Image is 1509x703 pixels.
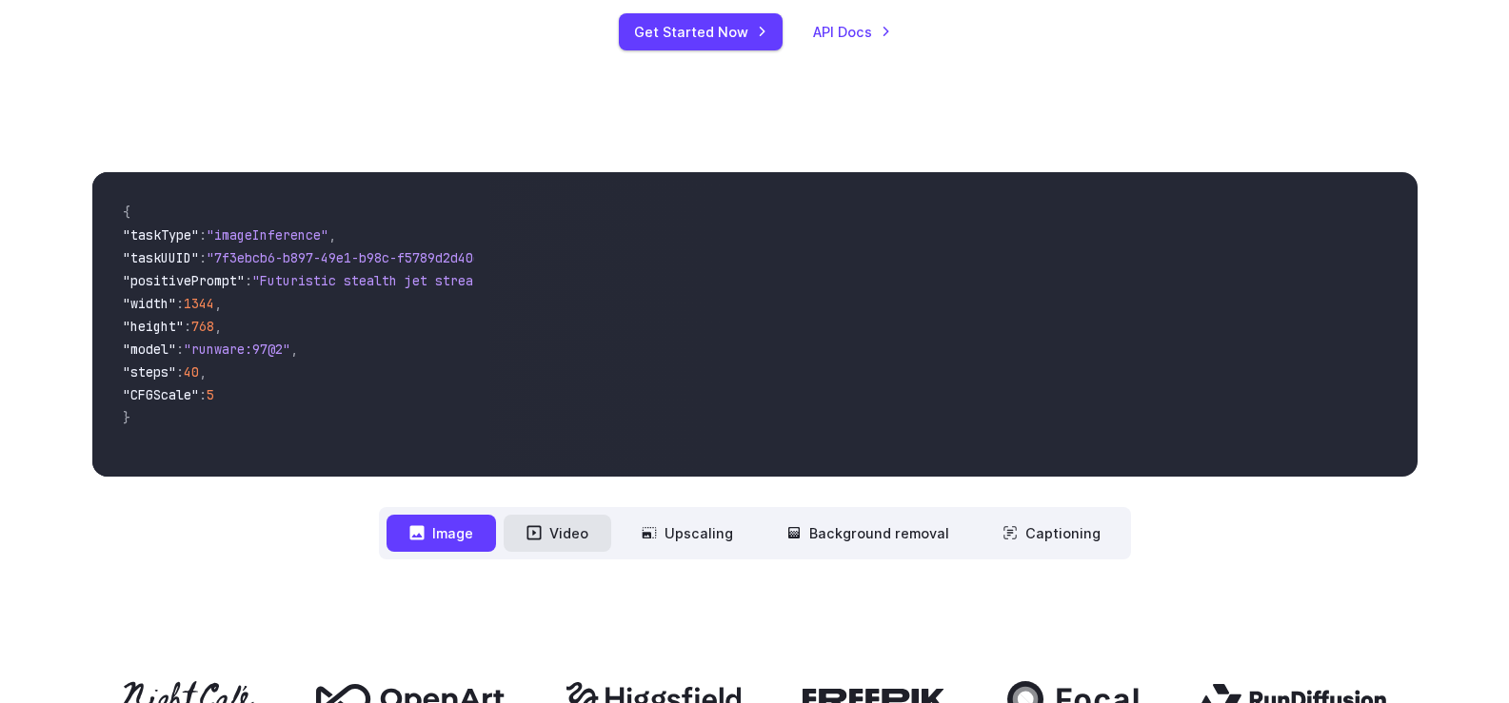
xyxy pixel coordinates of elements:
[191,318,214,335] span: 768
[245,272,252,289] span: :
[980,515,1123,552] button: Captioning
[176,341,184,358] span: :
[123,386,199,403] span: "CFGScale"
[184,341,290,358] span: "runware:97@2"
[184,363,199,381] span: 40
[207,386,214,403] span: 5
[123,249,199,266] span: "taskUUID"
[328,226,336,244] span: ,
[123,204,130,221] span: {
[184,318,191,335] span: :
[199,386,207,403] span: :
[123,272,245,289] span: "positivePrompt"
[207,249,496,266] span: "7f3ebcb6-b897-49e1-b98c-f5789d2d40d7"
[184,295,214,312] span: 1344
[252,272,945,289] span: "Futuristic stealth jet streaking through a neon-lit cityscape with glowing purple exhaust"
[123,341,176,358] span: "model"
[123,318,184,335] span: "height"
[290,341,298,358] span: ,
[176,295,184,312] span: :
[214,295,222,312] span: ,
[123,409,130,426] span: }
[619,515,756,552] button: Upscaling
[813,21,891,43] a: API Docs
[199,363,207,381] span: ,
[123,226,199,244] span: "taskType"
[199,226,207,244] span: :
[764,515,972,552] button: Background removal
[387,515,496,552] button: Image
[619,13,783,50] a: Get Started Now
[214,318,222,335] span: ,
[123,363,176,381] span: "steps"
[199,249,207,266] span: :
[123,295,176,312] span: "width"
[207,226,328,244] span: "imageInference"
[176,363,184,381] span: :
[504,515,611,552] button: Video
